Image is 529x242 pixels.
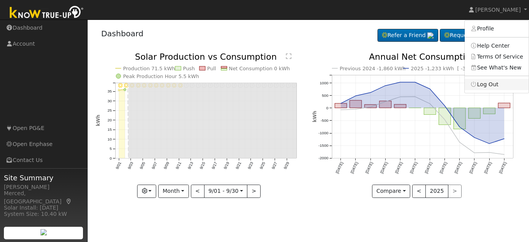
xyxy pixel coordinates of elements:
[123,89,126,91] circle: onclick=""
[235,161,242,170] text: 9/21
[187,161,194,170] text: 9/13
[107,128,112,132] text: 15
[439,108,451,125] rect: onclick=""
[223,161,230,170] text: 9/19
[412,185,426,198] button: <
[158,185,189,198] button: Month
[354,94,357,98] circle: onclick=""
[259,161,266,170] text: 9/25
[458,126,461,129] circle: onclick=""
[409,161,418,174] text: [DATE]
[6,4,88,22] img: Know True-Up
[384,100,387,103] circle: onclick=""
[107,109,112,113] text: 25
[483,108,495,114] rect: onclick=""
[318,144,328,148] text: -1500
[394,105,406,108] rect: onclick=""
[365,161,374,174] text: [DATE]
[498,103,510,108] rect: onclick=""
[65,198,72,205] a: Map
[175,161,182,170] text: 9/11
[424,161,433,174] text: [DATE]
[335,161,344,174] text: [DATE]
[4,173,83,183] span: Site Summary
[151,161,158,170] text: 9/07
[229,66,290,71] text: Net Consumption 0 kWh
[322,93,328,98] text: 500
[369,105,372,109] circle: onclick=""
[488,142,491,145] circle: onclick=""
[369,52,476,62] text: Annual Net Consumption
[4,183,83,191] div: [PERSON_NAME]
[183,66,195,71] text: Push
[118,89,120,91] circle: onclick=""
[427,32,434,39] img: retrieve
[428,87,432,91] circle: onclick=""
[411,66,482,71] text: 2025 -1,233 kWh [ -33.7% ]
[339,108,342,111] circle: onclick=""
[247,161,254,170] text: 9/23
[379,161,388,174] text: [DATE]
[350,100,362,108] rect: onclick=""
[191,185,205,198] button: <
[369,91,372,94] circle: onclick=""
[469,161,478,174] text: [DATE]
[399,81,402,84] circle: onclick=""
[199,161,206,170] text: 9/15
[41,229,47,235] img: retrieve
[326,106,328,110] text: 0
[107,137,112,141] text: 10
[473,136,476,139] circle: onclick=""
[465,23,529,34] a: Profile
[107,99,112,103] text: 30
[439,161,448,174] text: [DATE]
[498,161,507,174] text: [DATE]
[211,161,218,170] text: 9/17
[475,7,521,13] span: [PERSON_NAME]
[473,151,476,155] circle: onclick=""
[312,111,317,123] text: kWh
[443,118,446,121] circle: onclick=""
[286,53,291,59] text: 
[107,118,112,122] text: 20
[124,83,129,88] i: 9/02 - Clear
[379,101,391,108] rect: onclick=""
[394,161,403,174] text: [DATE]
[163,161,170,170] text: 9/09
[107,89,112,94] text: 35
[127,161,134,170] text: 9/03
[440,29,515,42] a: Request a Cleaning
[339,102,342,105] circle: onclick=""
[465,51,529,62] a: Terms Of Service
[424,108,436,115] rect: onclick=""
[454,161,463,174] text: [DATE]
[465,79,529,90] a: Log Out
[428,102,432,105] circle: onclick=""
[101,29,144,38] a: Dashboard
[139,161,146,170] text: 9/05
[454,108,466,129] rect: onclick=""
[399,95,402,98] circle: onclick=""
[321,118,328,123] text: -500
[384,84,387,87] circle: onclick=""
[335,103,347,108] rect: onclick=""
[115,161,122,170] text: 9/01
[340,66,406,71] text: Previous 2024 -1,860 kWh
[488,151,491,154] circle: onclick=""
[469,108,481,119] rect: onclick=""
[207,66,216,71] text: Pull
[465,62,529,73] a: See What's New
[458,141,461,144] circle: onclick=""
[318,156,328,160] text: -2000
[377,29,438,42] a: Refer a Friend
[350,161,359,174] text: [DATE]
[503,153,506,156] circle: onclick=""
[283,161,290,170] text: 9/29
[123,73,199,79] text: Peak Production Hour 5.5 kWh
[483,161,492,174] text: [DATE]
[4,210,83,218] div: System Size: 10.40 kW
[271,161,278,170] text: 9/27
[414,95,417,98] circle: onclick=""
[425,185,448,198] button: 2025
[4,204,83,212] div: Solar Install: [DATE]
